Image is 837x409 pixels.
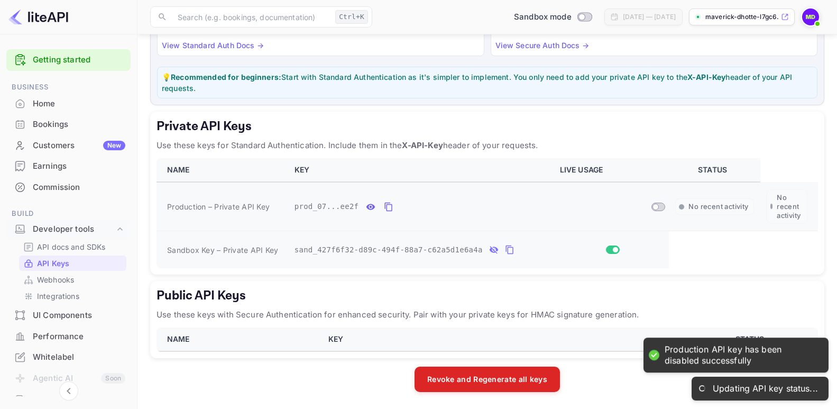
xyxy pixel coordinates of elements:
[23,274,122,285] a: Webhooks
[669,158,760,182] th: STATUS
[33,331,125,343] div: Performance
[33,223,115,235] div: Developer tools
[157,287,818,304] h5: Public API Keys
[157,308,818,321] p: Use these keys with Secure Authentication for enhanced security. Pair with your private keys for ...
[6,114,131,135] div: Bookings
[157,139,818,152] p: Use these keys for Standard Authentication. Include them in the header of your requests.
[157,328,322,351] th: NAME
[157,118,818,135] h5: Private API Keys
[23,258,122,269] a: API Keys
[23,241,122,252] a: API docs and SDKs
[33,351,125,363] div: Whitelabel
[335,10,368,24] div: Ctrl+K
[59,381,78,401] button: Collapse navigation
[19,288,126,304] div: Integrations
[33,160,125,172] div: Earnings
[33,54,125,66] a: Getting started
[6,347,131,367] a: Whitelabel
[6,81,131,93] span: Business
[495,41,589,50] a: View Secure Auth Docs →
[6,94,131,114] div: Home
[288,158,554,182] th: KEY
[688,202,748,211] span: No recent activity
[37,258,69,269] p: API Keys
[33,140,125,152] div: Customers
[171,6,331,28] input: Search (e.g. bookings, documentation)
[19,272,126,287] div: Webhooks
[6,208,131,220] span: Build
[686,328,818,351] th: STATUS
[623,12,676,22] div: [DATE] — [DATE]
[103,141,125,150] div: New
[19,256,126,271] div: API Keys
[23,290,122,302] a: Integrations
[33,310,125,322] div: UI Components
[6,94,131,113] a: Home
[322,328,686,351] th: KEY
[162,71,813,94] p: 💡 Start with Standard Authentication as it's simpler to implement. You only need to add your priv...
[167,201,270,212] span: Production – Private API Key
[6,220,131,239] div: Developer tools
[37,274,74,285] p: Webhooks
[777,193,804,220] span: No recent activity
[6,156,131,176] a: Earnings
[713,383,818,394] div: Updating API key status...
[6,156,131,177] div: Earnings
[554,158,669,182] th: LIVE USAGE
[37,290,79,302] p: Integrations
[171,72,281,81] strong: Recommended for beginners:
[415,367,560,392] button: Revoke and Regenerate all keys
[6,114,131,134] a: Bookings
[33,181,125,194] div: Commission
[6,347,131,368] div: Whitelabel
[802,8,819,25] img: Maverick Dhotte
[6,326,131,347] div: Performance
[167,246,278,255] span: Sandbox Key – Private API Key
[510,11,596,23] div: Switch to Production mode
[6,49,131,71] div: Getting started
[402,140,443,150] strong: X-API-Key
[37,241,106,252] p: API docs and SDKs
[514,11,572,23] span: Sandbox mode
[33,98,125,110] div: Home
[6,177,131,197] a: Commission
[157,158,818,268] table: private api keys table
[687,72,725,81] strong: X-API-Key
[6,305,131,326] div: UI Components
[157,158,288,182] th: NAME
[33,394,125,406] div: API Logs
[6,326,131,346] a: Performance
[705,12,779,22] p: maverick-dhotte-l7gc6....
[295,244,483,256] span: sand_427f6f32-d89c-494f-88a7-c62a5d1e6a4a
[33,119,125,131] div: Bookings
[6,177,131,198] div: Commission
[19,239,126,255] div: API docs and SDKs
[6,305,131,325] a: UI Components
[8,8,68,25] img: LiteAPI logo
[6,135,131,155] a: CustomersNew
[295,201,359,212] span: prod_07...ee2f
[6,135,131,156] div: CustomersNew
[157,328,818,352] table: public api keys table
[162,41,264,50] a: View Standard Auth Docs →
[665,344,818,367] div: Production API key has been disabled successfully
